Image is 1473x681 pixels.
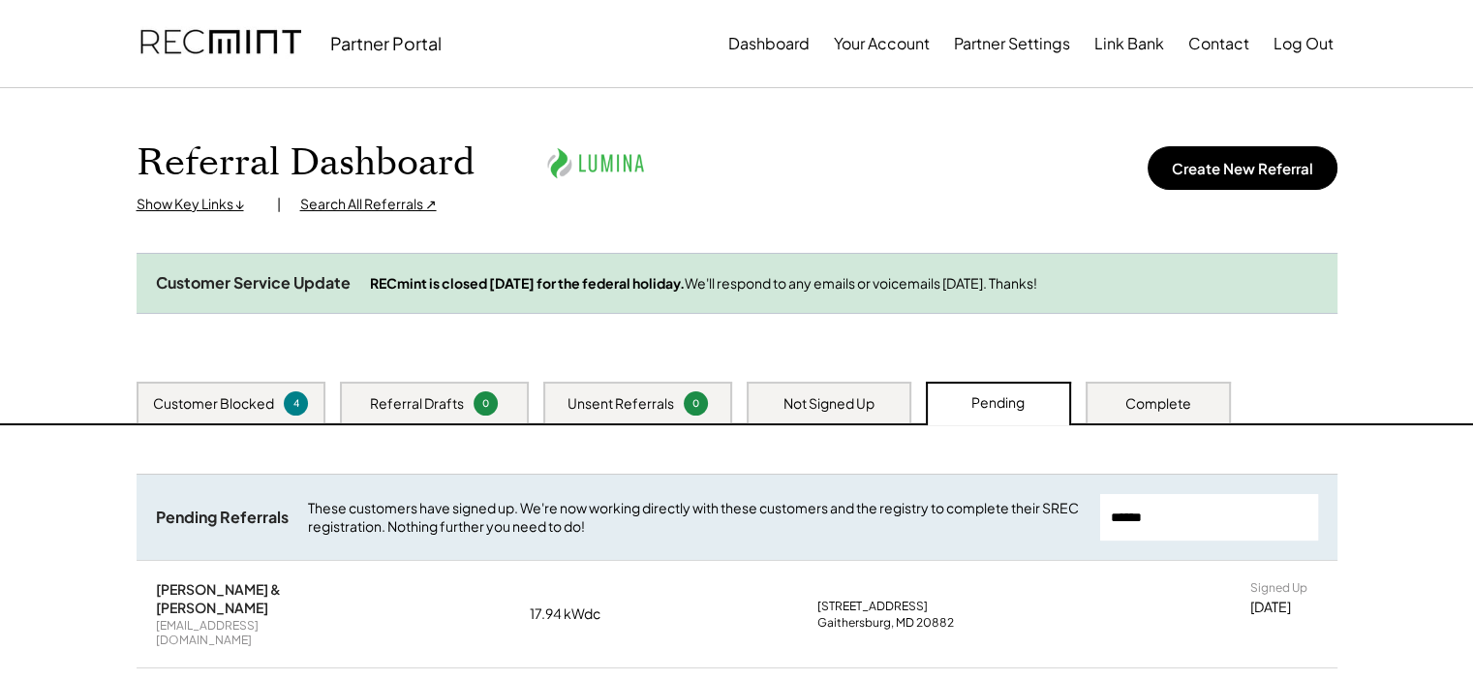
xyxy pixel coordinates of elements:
div: Not Signed Up [783,394,875,414]
div: Pending [971,393,1025,413]
div: Pending Referrals [156,508,289,528]
div: Gaithersburg, MD 20882 [817,615,954,631]
div: Referral Drafts [370,394,464,414]
div: 0 [476,396,495,411]
button: Contact [1188,24,1249,63]
img: lumina.png [542,137,649,190]
div: Signed Up [1249,580,1306,596]
div: [PERSON_NAME] & [PERSON_NAME] [156,580,340,615]
button: Dashboard [728,24,810,63]
div: These customers have signed up. We're now working directly with these customers and the registry ... [308,499,1081,537]
div: Partner Portal [330,32,442,54]
div: Show Key Links ↓ [137,195,258,214]
div: Unsent Referrals [568,394,674,414]
button: Create New Referral [1148,146,1337,190]
div: Customer Blocked [153,394,274,414]
div: 17.94 kWdc [530,604,627,624]
h1: Referral Dashboard [137,140,475,186]
div: We'll respond to any emails or voicemails [DATE]. Thanks! [370,274,1318,294]
div: [EMAIL_ADDRESS][DOMAIN_NAME] [156,618,340,648]
img: recmint-logotype%403x.png [140,11,301,77]
button: Log Out [1274,24,1334,63]
div: 4 [287,396,305,411]
div: [DATE] [1249,598,1290,617]
div: Customer Service Update [156,273,351,294]
button: Partner Settings [954,24,1070,63]
strong: RECmint is closed [DATE] for the federal holiday. [370,274,685,292]
button: Your Account [834,24,930,63]
button: Link Bank [1094,24,1164,63]
div: Search All Referrals ↗ [300,195,437,214]
div: 0 [687,396,705,411]
div: [STREET_ADDRESS] [817,599,928,614]
div: Complete [1125,394,1191,414]
div: | [277,195,281,214]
